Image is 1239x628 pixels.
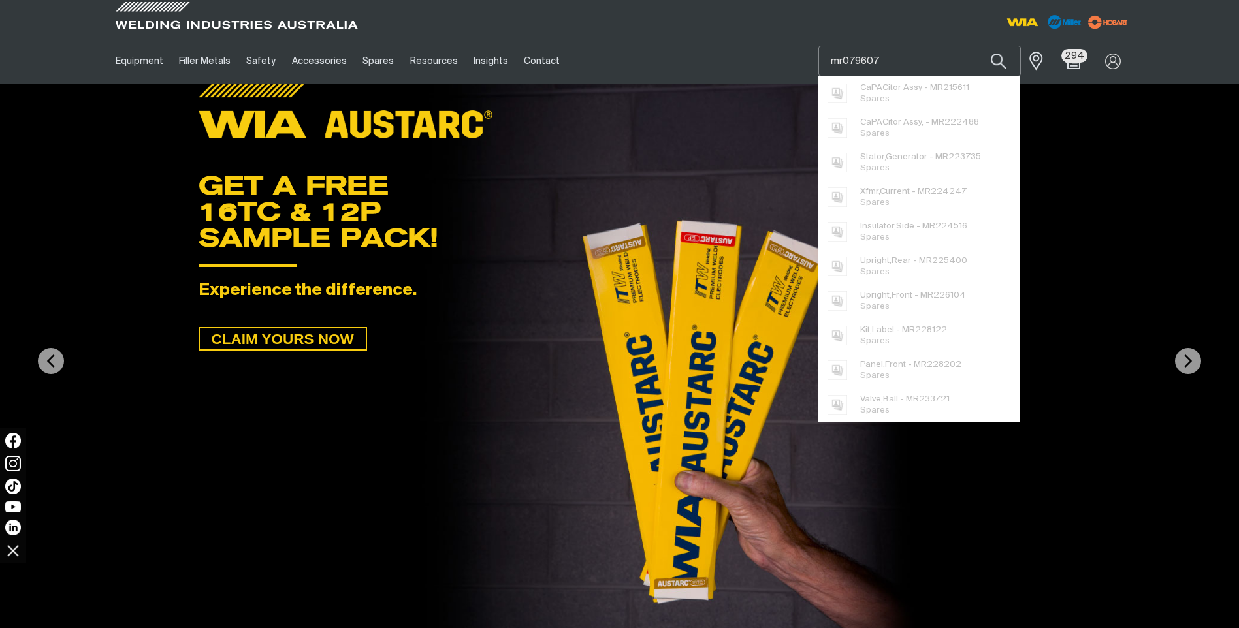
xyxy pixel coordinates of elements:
img: Facebook [5,433,21,448]
img: PrevArrow [38,348,64,374]
span: Spares [860,406,890,415]
ul: Suggestions [818,76,1020,422]
div: GET A FREE 16TC & 12P SAMPLE PACK! [199,172,1041,251]
span: Spares [860,233,890,242]
span: Kit,Label - MR228122 [860,324,947,336]
a: Safety [238,39,283,84]
div: Experience the difference. [199,281,1041,301]
img: TikTok [5,479,21,494]
span: Valve,Ball - MR233721 [860,394,950,405]
span: Spares [860,95,890,103]
button: Search products [976,46,1021,76]
span: Upright,Front - MR226104 [860,290,966,301]
span: Xfmr,Current - MR224247 [860,186,967,197]
img: NextArrow [1175,348,1201,374]
span: Spares [860,371,890,380]
a: Accessories [284,39,355,84]
img: miller [1084,12,1132,32]
span: Upright,Rear - MR225400 [860,255,967,266]
nav: Main [108,39,876,84]
span: Spares [860,129,890,138]
span: CLAIM YOURS NOW [200,327,366,351]
img: YouTube [5,501,21,512]
span: Spares [860,268,890,276]
a: Filler Metals [171,39,238,84]
img: LinkedIn [5,520,21,535]
span: Spares [860,302,890,311]
a: CLAIM YOURS NOW [199,327,367,351]
a: Equipment [108,39,171,84]
img: Instagram [5,456,21,471]
span: Insulator,Side - MR224516 [860,221,967,232]
input: Product name or item number... [819,46,1020,76]
img: hide socials [2,539,24,561]
a: Spares [355,39,402,84]
span: Stator,Generator - MR223735 [860,151,981,163]
span: CaPACitor Assy - MR215611 [860,82,969,93]
a: Insights [466,39,516,84]
a: Resources [402,39,465,84]
span: Panel,Front - MR228202 [860,359,961,370]
a: Contact [516,39,568,84]
span: Spares [860,198,890,207]
span: Spares [860,337,890,345]
span: Spares [860,164,890,172]
span: CaPACitor Assy, - MR222488 [860,117,979,128]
